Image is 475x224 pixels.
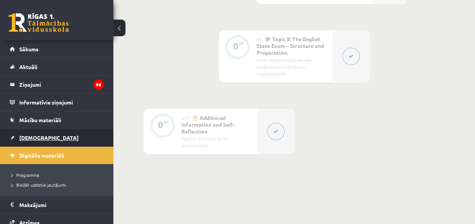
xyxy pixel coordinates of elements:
[10,58,104,75] a: Aktuāli
[181,115,190,121] span: #10
[19,196,104,213] legend: Maksājumi
[163,120,169,124] div: XP
[181,114,235,134] span: 🤔 Additional Information and Self-Reflection
[10,76,104,93] a: Ziņojumi98
[93,80,104,90] i: 98
[257,36,262,42] span: #9
[10,129,104,146] a: [DEMOGRAPHIC_DATA]
[11,182,66,188] span: Biežāk uzdotie jautājumi
[11,181,106,188] a: Biežāk uzdotie jautājumi
[19,63,37,70] span: Aktuāli
[19,46,39,52] span: Sākums
[19,134,79,141] span: [DEMOGRAPHIC_DATA]
[158,121,163,128] div: 0
[10,111,104,129] a: Mācību materiāli
[19,94,104,111] legend: Informatīvie ziņojumi
[233,43,238,49] div: 0
[19,76,104,93] legend: Ziņojumi
[11,172,39,178] span: Programma
[19,152,64,159] span: Digitālie materiāli
[257,35,324,56] span: 🎓 Topic 8: The English State Exam – Structure and Preparation.
[238,41,244,46] div: XP
[10,40,104,58] a: Sākums
[181,135,251,148] div: Papildu informācija un pašrefleksija
[11,172,106,178] a: Programma
[10,147,104,164] a: Digitālie materiāli
[257,56,326,77] div: Centralizētā angļu valodas eksāmena struktūra un sagatavošanās
[10,94,104,111] a: Informatīvie ziņojumi
[10,196,104,213] a: Maksājumi
[19,117,61,123] span: Mācību materiāli
[8,13,69,32] a: Rīgas 1. Tālmācības vidusskola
